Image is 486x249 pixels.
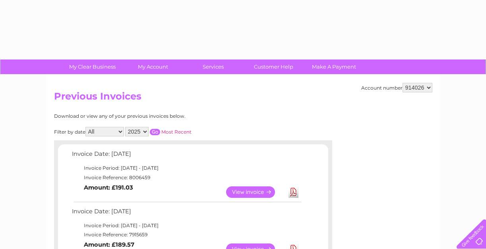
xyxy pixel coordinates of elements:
[70,163,302,173] td: Invoice Period: [DATE] - [DATE]
[84,241,134,248] b: Amount: £189.57
[70,221,302,230] td: Invoice Period: [DATE] - [DATE]
[120,59,186,74] a: My Account
[361,83,432,92] div: Account number
[54,127,263,136] div: Filter by date
[226,186,285,198] a: View
[301,59,367,74] a: Make A Payment
[289,186,298,198] a: Download
[180,59,246,74] a: Services
[84,184,133,191] b: Amount: £191.03
[70,149,302,163] td: Invoice Date: [DATE]
[70,206,302,221] td: Invoice Date: [DATE]
[161,129,192,135] a: Most Recent
[60,59,125,74] a: My Clear Business
[241,59,306,74] a: Customer Help
[70,230,302,239] td: Invoice Reference: 7915659
[70,173,302,182] td: Invoice Reference: 8006459
[54,91,432,106] h2: Previous Invoices
[54,113,263,119] div: Download or view any of your previous invoices below.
